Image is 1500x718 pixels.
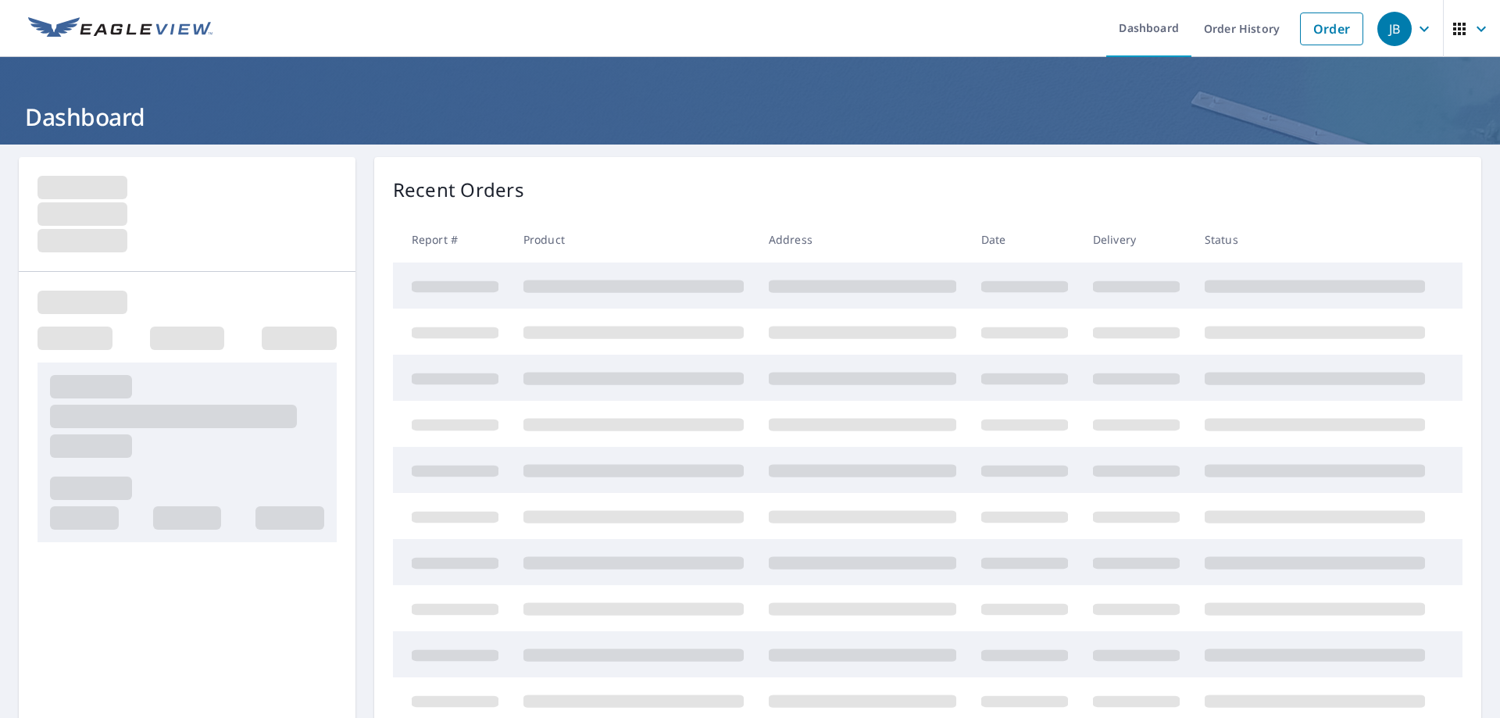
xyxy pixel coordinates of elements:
th: Delivery [1080,216,1192,263]
div: JB [1377,12,1412,46]
th: Product [511,216,756,263]
img: EV Logo [28,17,212,41]
p: Recent Orders [393,176,524,204]
th: Status [1192,216,1437,263]
a: Order [1300,13,1363,45]
th: Date [969,216,1080,263]
th: Report # [393,216,511,263]
h1: Dashboard [19,101,1481,133]
th: Address [756,216,969,263]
